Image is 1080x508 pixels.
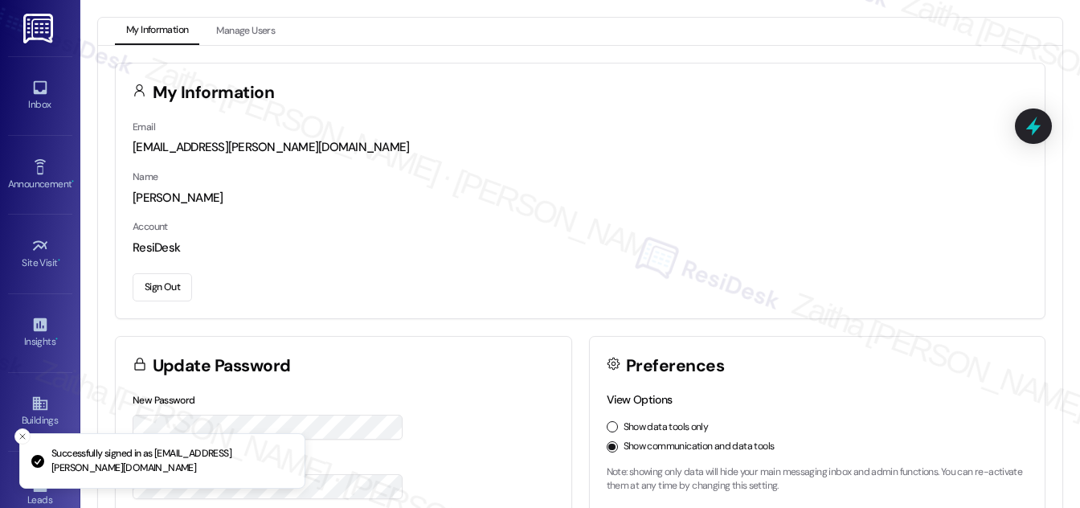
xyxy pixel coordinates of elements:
[133,121,155,133] label: Email
[51,447,292,475] p: Successfully signed in as [EMAIL_ADDRESS][PERSON_NAME][DOMAIN_NAME]
[58,255,60,266] span: •
[133,220,168,233] label: Account
[607,392,673,407] label: View Options
[133,240,1028,256] div: ResiDesk
[626,358,724,375] h3: Preferences
[72,176,74,187] span: •
[133,139,1028,156] div: [EMAIL_ADDRESS][PERSON_NAME][DOMAIN_NAME]
[624,420,709,435] label: Show data tools only
[153,358,291,375] h3: Update Password
[133,273,192,301] button: Sign Out
[23,14,56,43] img: ResiDesk Logo
[55,334,58,345] span: •
[153,84,275,101] h3: My Information
[8,232,72,276] a: Site Visit •
[133,190,1028,207] div: [PERSON_NAME]
[624,440,775,454] label: Show communication and data tools
[607,465,1029,494] p: Note: showing only data will hide your main messaging inbox and admin functions. You can re-activ...
[133,394,195,407] label: New Password
[133,170,158,183] label: Name
[205,18,286,45] button: Manage Users
[8,390,72,433] a: Buildings
[8,311,72,354] a: Insights •
[14,428,31,444] button: Close toast
[8,74,72,117] a: Inbox
[115,18,199,45] button: My Information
